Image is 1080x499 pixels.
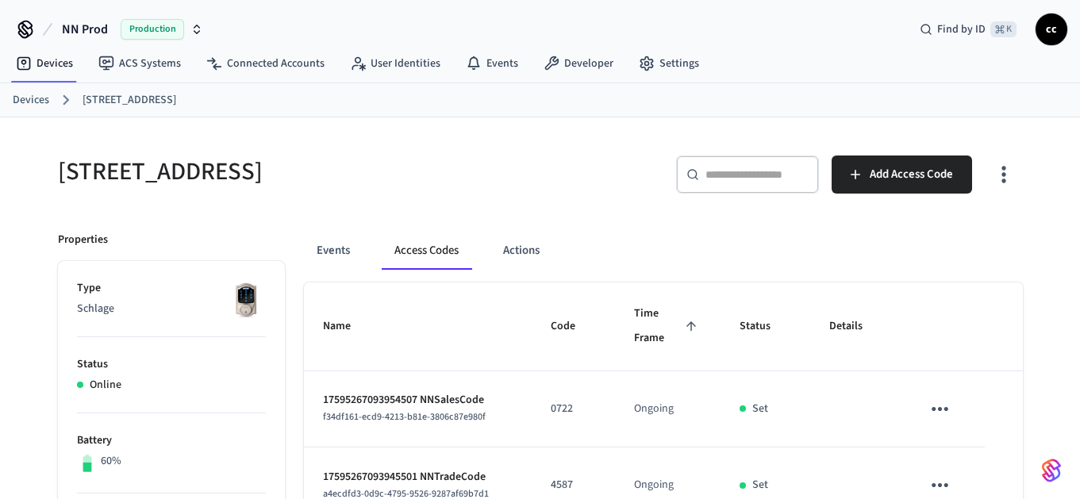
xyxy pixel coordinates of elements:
[907,15,1029,44] div: Find by ID⌘ K
[90,377,121,393] p: Online
[531,49,626,78] a: Developer
[634,301,701,351] span: Time Frame
[615,371,721,447] td: Ongoing
[626,49,712,78] a: Settings
[937,21,986,37] span: Find by ID
[990,21,1017,37] span: ⌘ K
[1042,458,1061,483] img: SeamLogoGradient.69752ec5.svg
[58,232,108,248] p: Properties
[83,92,176,109] a: [STREET_ADDRESS]
[77,301,266,317] p: Schlage
[1036,13,1067,45] button: cc
[86,49,194,78] a: ACS Systems
[323,469,513,486] p: 17595267093945501 NNTradeCode
[551,314,596,339] span: Code
[870,164,953,185] span: Add Access Code
[832,155,972,194] button: Add Access Code
[304,232,1023,270] div: ant example
[121,19,184,40] span: Production
[77,356,266,373] p: Status
[337,49,453,78] a: User Identities
[304,232,363,270] button: Events
[453,49,531,78] a: Events
[101,453,121,470] p: 60%
[1037,15,1066,44] span: cc
[382,232,471,270] button: Access Codes
[77,280,266,297] p: Type
[58,155,531,188] h5: [STREET_ADDRESS]
[77,432,266,449] p: Battery
[194,49,337,78] a: Connected Accounts
[62,20,108,39] span: NN Prod
[226,280,266,320] img: Schlage Sense Smart Deadbolt with Camelot Trim, Front
[3,49,86,78] a: Devices
[752,477,768,493] p: Set
[323,314,371,339] span: Name
[551,477,596,493] p: 4587
[752,401,768,417] p: Set
[323,410,486,424] span: f34df161-ecd9-4213-b81e-3806c87e980f
[323,392,513,409] p: 17595267093954507 NNSalesCode
[829,314,883,339] span: Details
[740,314,791,339] span: Status
[490,232,552,270] button: Actions
[551,401,596,417] p: 0722
[13,92,49,109] a: Devices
